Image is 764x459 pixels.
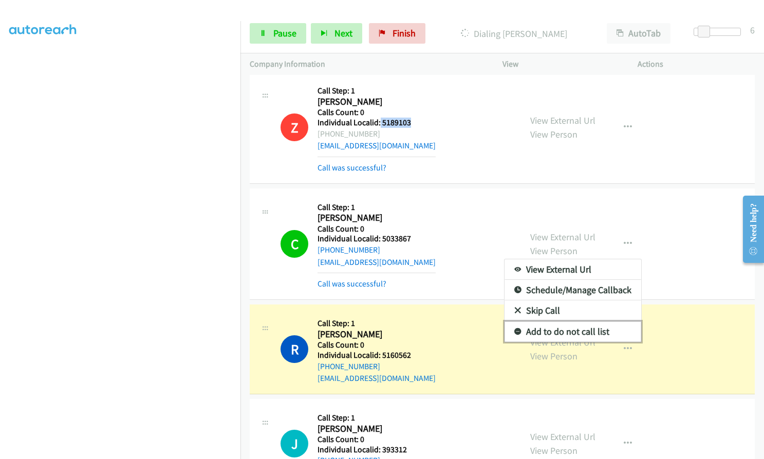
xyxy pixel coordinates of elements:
[505,259,641,280] a: View External Url
[505,321,641,342] a: Add to do not call list
[281,430,308,457] div: The call is yet to be attempted
[505,280,641,300] a: Schedule/Manage Callback
[281,335,308,363] h1: R
[734,188,764,270] iframe: Resource Center
[281,430,308,457] h1: J
[505,300,641,321] a: Skip Call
